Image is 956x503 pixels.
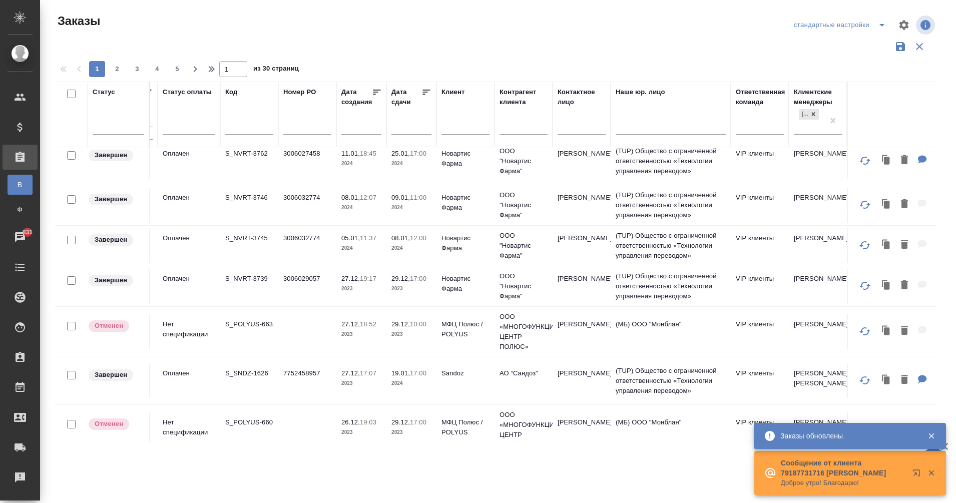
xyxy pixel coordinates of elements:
[341,378,381,388] p: 2023
[789,314,847,349] td: [PERSON_NAME]
[88,193,144,206] div: Выставляет КМ при направлении счета или после выполнения всех работ/сдачи заказа клиенту. Окончат...
[341,159,381,169] p: 2024
[553,188,611,223] td: [PERSON_NAME]
[278,228,336,263] td: 3006032774
[611,314,731,349] td: (МБ) ООО "Монблан"
[896,194,913,215] button: Удалить
[441,193,490,213] p: Новартис Фарма
[95,419,123,429] p: Отменен
[789,269,847,304] td: [PERSON_NAME]
[278,269,336,304] td: 3006029057
[611,185,731,225] td: (TUP) Общество с ограниченной ответственностью «Технологии управления переводом»
[163,87,212,97] div: Статус оплаты
[853,193,877,217] button: Обновить
[410,320,426,328] p: 10:00
[391,159,431,169] p: 2024
[169,64,185,74] span: 5
[500,190,548,220] p: ООО "Новартис Фарма"
[441,417,490,437] p: МФЦ Полюс / POLYUS
[341,234,360,242] p: 05.01,
[731,363,789,398] td: VIP клиенты
[611,226,731,266] td: (TUP) Общество с ограниченной ответственностью «Технологии управления переводом»
[95,194,127,204] p: Завершен
[391,234,410,242] p: 08.01,
[789,188,847,223] td: [PERSON_NAME]
[278,363,336,398] td: 7752458957
[921,431,941,440] button: Закрыть
[553,314,611,349] td: [PERSON_NAME]
[553,269,611,304] td: [PERSON_NAME]
[88,149,144,162] div: Выставляет КМ при направлении счета или после выполнения всех работ/сдачи заказа клиенту. Окончат...
[780,431,912,441] div: Заказы обновлены
[553,228,611,263] td: [PERSON_NAME]
[283,87,316,97] div: Номер PO
[500,312,548,352] p: ООО «МНОГОФУНКЦИОНАЛЬНЫЙ ЦЕНТР ПОЛЮС»
[616,87,665,97] div: Наше юр. лицо
[391,378,431,388] p: 2024
[441,368,490,378] p: Sandoz
[410,234,426,242] p: 12:00
[341,369,360,377] p: 27.12,
[95,370,127,380] p: Завершен
[789,363,847,398] td: [PERSON_NAME], [PERSON_NAME]
[731,188,789,223] td: VIP клиенты
[391,427,431,437] p: 2023
[906,463,930,487] button: Открыть в новой вкладке
[341,243,381,253] p: 2024
[360,275,376,282] p: 19:17
[8,200,33,220] a: Ф
[360,320,376,328] p: 18:52
[360,150,376,157] p: 18:45
[791,17,892,33] div: split button
[441,233,490,253] p: Новартис Фарма
[500,271,548,301] p: ООО "Новартис Фарма"
[892,13,916,37] span: Настроить таблицу
[789,228,847,263] td: [PERSON_NAME]
[341,194,360,201] p: 08.01,
[391,275,410,282] p: 29.12,
[611,266,731,306] td: (TUP) Общество с ограниченной ответственностью «Технологии управления переводом»
[225,368,273,378] p: S_SNDZ-1626
[896,150,913,171] button: Удалить
[88,417,144,431] div: Выставляет КМ после отмены со стороны клиента. Если уже после запуска – КМ пишет ПМу про отмену, ...
[253,63,299,77] span: из 30 страниц
[731,269,789,304] td: VIP клиенты
[853,274,877,298] button: Обновить
[129,61,145,77] button: 3
[500,410,548,450] p: ООО «МНОГОФУНКЦИОНАЛЬНЫЙ ЦЕНТР ПОЛЮС»
[391,150,410,157] p: 25.01,
[794,87,842,107] div: Клиентские менеджеры
[611,361,731,401] td: (TUP) Общество с ограниченной ответственностью «Технологии управления переводом»
[360,234,376,242] p: 11:37
[441,274,490,294] p: Новартис Фарма
[441,87,464,97] div: Клиент
[611,412,731,447] td: (МБ) ООО "Монблан"
[391,320,410,328] p: 29.12,
[360,369,376,377] p: 17:07
[877,235,896,255] button: Клонировать
[225,319,273,329] p: S_POLYUS-663
[553,144,611,179] td: [PERSON_NAME]
[149,64,165,74] span: 4
[731,314,789,349] td: VIP клиенты
[341,275,360,282] p: 27.12,
[853,233,877,257] button: Обновить
[853,368,877,392] button: Обновить
[225,274,273,284] p: S_NVRT-3739
[341,284,381,294] p: 2023
[877,194,896,215] button: Клонировать
[341,320,360,328] p: 27.12,
[158,269,220,304] td: Оплачен
[500,146,548,176] p: ООО "Новартис Фарма"
[93,87,115,97] div: Статус
[896,275,913,296] button: Удалить
[278,144,336,179] td: 3006027458
[225,417,273,427] p: S_POLYUS-660
[360,194,376,201] p: 12:07
[95,150,127,160] p: Завершен
[500,231,548,261] p: ООО "Новартис Фарма"
[877,370,896,390] button: Клонировать
[410,418,426,426] p: 17:00
[391,243,431,253] p: 2024
[55,13,100,29] span: Заказы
